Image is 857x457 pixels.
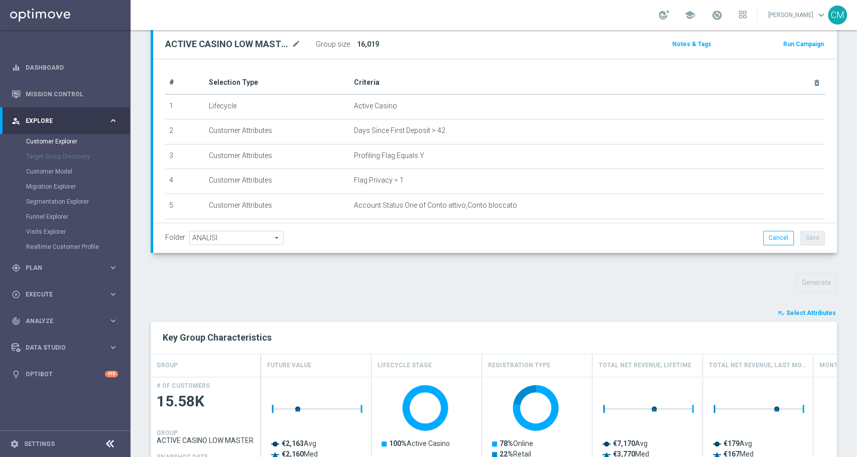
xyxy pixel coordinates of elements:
[205,71,350,94] th: Selection Type
[12,361,118,387] div: Optibot
[11,90,118,98] button: Mission Control
[26,164,130,179] div: Customer Model
[709,357,807,374] h4: Total Net Revenue, Last Month
[11,64,118,72] button: equalizer Dashboard
[354,102,397,110] span: Active Casino
[26,168,104,176] a: Customer Model
[26,318,108,324] span: Analyze
[282,439,304,447] tspan: €2,163
[157,436,255,444] span: ACTIVE CASINO LOW MASTER
[777,308,837,319] button: playlist_add_check Select Attributes
[205,144,350,169] td: Customer Attributes
[26,81,118,107] a: Mission Control
[26,179,130,194] div: Migration Explorer
[684,10,695,21] span: school
[282,439,316,447] text: Avg
[26,361,105,387] a: Optibot
[26,137,104,145] a: Customer Explorer
[354,201,517,210] span: Account Status One of Conto attivo,Conto bloccato
[105,371,118,377] div: +10
[598,357,691,374] h4: Total Net Revenue, Lifetime
[671,39,712,50] button: Notes & Tags
[26,345,108,351] span: Data Studio
[500,439,513,447] tspan: 78%
[26,54,118,81] a: Dashboard
[12,263,108,272] div: Plan
[488,357,550,374] h4: Registration Type
[613,439,635,447] tspan: €7,170
[165,71,205,94] th: #
[205,219,350,244] td: Customer Attributes
[165,144,205,169] td: 3
[354,78,380,86] span: Criteria
[26,134,130,149] div: Customer Explorer
[12,263,21,272] i: gps_fixed
[163,332,825,344] h2: Key Group Characteristics
[12,343,108,352] div: Data Studio
[26,118,108,124] span: Explore
[165,194,205,219] td: 5
[26,291,108,297] span: Execute
[354,126,445,135] span: Days Since First Deposit > 42
[723,439,752,447] text: Avg
[205,94,350,119] td: Lifecycle
[205,169,350,194] td: Customer Attributes
[26,209,130,224] div: Funnel Explorer
[165,233,185,242] label: Folder
[267,357,311,374] h4: Future Value
[26,198,104,206] a: Segmentation Explorer
[26,228,104,236] a: Visits Explorer
[11,117,118,125] button: person_search Explore keyboard_arrow_right
[816,10,827,21] span: keyboard_arrow_down
[828,6,847,25] div: CM
[11,290,118,298] button: play_circle_outline Execute keyboard_arrow_right
[723,439,740,447] tspan: €179
[12,290,21,299] i: play_circle_outline
[12,116,108,125] div: Explore
[108,343,118,352] i: keyboard_arrow_right
[165,94,205,119] td: 1
[800,231,825,245] button: Save
[108,289,118,299] i: keyboard_arrow_right
[12,63,21,72] i: equalizer
[205,119,350,144] td: Customer Attributes
[12,81,118,107] div: Mission Control
[778,310,785,317] i: playlist_add_check
[108,263,118,272] i: keyboard_arrow_right
[26,239,130,254] div: Realtime Customer Profile
[24,441,55,447] a: Settings
[26,243,104,251] a: Realtime Customer Profile
[354,176,404,185] span: Flag Privacy = 1
[389,439,407,447] tspan: 100%
[11,264,118,272] button: gps_fixed Plan keyboard_arrow_right
[500,439,533,447] text: Online
[354,151,424,160] span: Profiling Flag Equals Y
[12,370,21,379] i: lightbulb
[796,273,837,292] button: Generate
[350,40,351,49] label: :
[157,429,178,436] h4: GROUP
[763,231,794,245] button: Cancel
[357,40,379,48] span: 16,019
[11,317,118,325] button: track_changes Analyze keyboard_arrow_right
[26,183,104,191] a: Migration Explorer
[11,344,118,352] button: Data Studio keyboard_arrow_right
[378,357,432,374] h4: Lifecycle Stage
[157,392,255,411] span: 15.58K
[205,194,350,219] td: Customer Attributes
[26,213,104,221] a: Funnel Explorer
[10,439,19,448] i: settings
[165,169,205,194] td: 4
[813,79,821,87] i: delete_forever
[11,370,118,378] button: lightbulb Optibot +10
[26,265,108,271] span: Plan
[165,119,205,144] td: 2
[767,8,828,23] a: [PERSON_NAME]keyboard_arrow_down
[157,357,178,374] h4: GROUP
[165,38,290,50] h2: ACTIVE CASINO LOW MASTER
[12,317,21,326] i: track_changes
